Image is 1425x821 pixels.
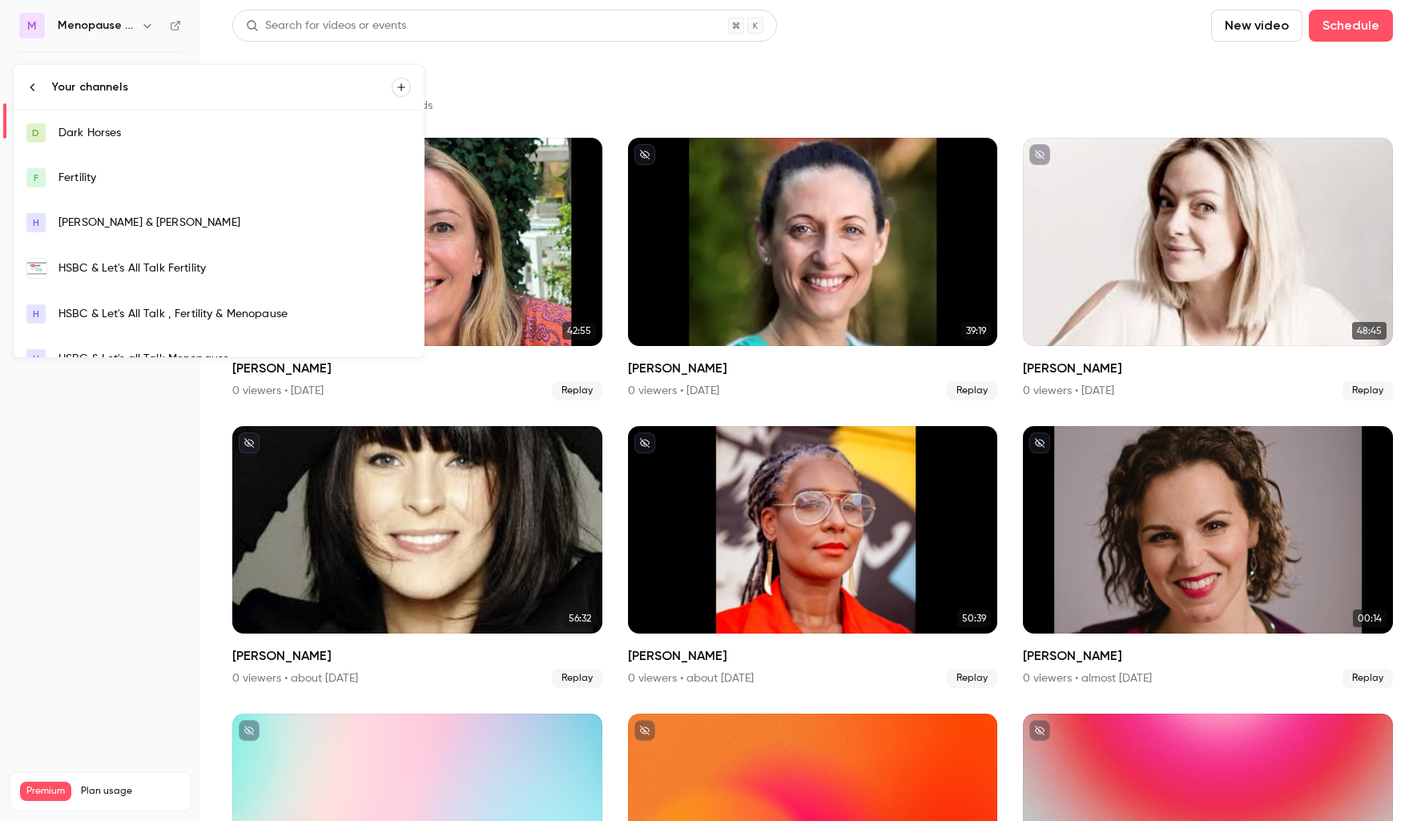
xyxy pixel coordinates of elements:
[27,259,46,278] img: HSBC & Let's All Talk Fertility
[33,352,39,366] span: H
[58,125,411,141] div: Dark Horses
[34,171,38,185] span: F
[33,215,39,230] span: H
[58,215,411,231] div: [PERSON_NAME] & [PERSON_NAME]
[58,170,411,186] div: Fertility
[58,306,411,322] div: HSBC & Let's All Talk , Fertility & Menopause
[58,351,411,367] div: HSBC & Let's all Talk Menopause
[52,79,392,95] div: Your channels
[32,126,39,140] span: D
[33,307,39,321] span: H
[58,260,411,276] div: HSBC & Let's All Talk Fertility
